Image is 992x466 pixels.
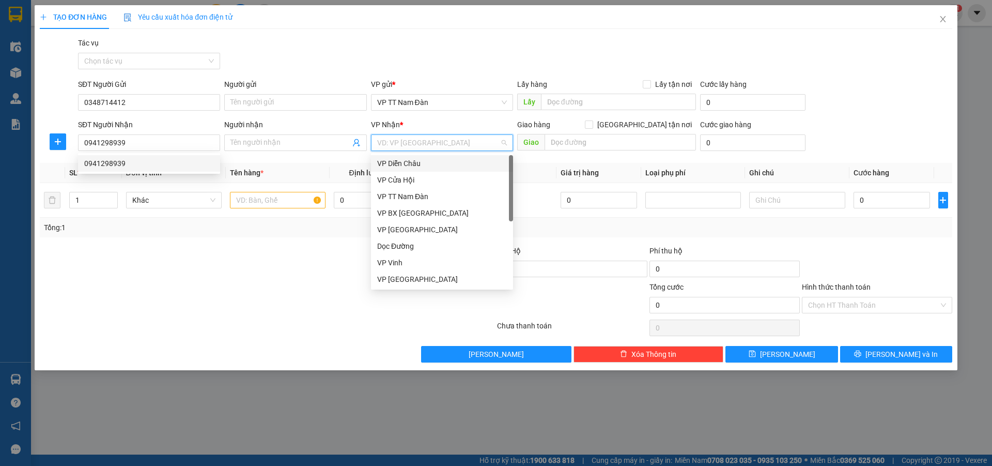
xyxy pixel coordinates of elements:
div: VP TT Nam Đàn [371,188,513,205]
div: VP TT Nam Đàn [377,191,507,202]
div: VP Diễn Châu [371,155,513,172]
span: user-add [352,139,361,147]
div: VP BX Quảng Ngãi [371,205,513,221]
span: Giao hàng [517,121,550,129]
input: Dọc đường [545,134,696,151]
span: Thu Hộ [497,247,521,255]
div: VP gửi [371,79,513,90]
div: VP [GEOGRAPHIC_DATA] [377,274,507,285]
span: [PERSON_NAME] và In [865,349,938,360]
div: Chưa thanh toán [496,320,648,338]
button: save[PERSON_NAME] [725,346,838,363]
span: VP Nhận [371,121,400,129]
div: VP Cửa Hội [377,174,507,186]
div: Dọc Đường [377,240,507,252]
span: Tổng cước [649,283,684,291]
input: VD: Bàn, Ghế [230,192,326,208]
span: Xóa Thông tin [631,349,676,360]
span: Yêu cầu xuất hóa đơn điện tử [123,13,233,21]
label: Cước giao hàng [700,121,751,129]
div: VP Diễn Châu [377,158,507,169]
span: TẠO ĐƠN HÀNG [40,13,107,21]
th: Loại phụ phí [641,163,745,183]
span: Tên hàng [230,169,263,177]
span: [GEOGRAPHIC_DATA] tận nơi [593,119,696,130]
span: Giá trị hàng [561,169,599,177]
div: VP Vinh [371,254,513,271]
button: delete [44,192,60,208]
th: Ghi chú [745,163,849,183]
input: Cước giao hàng [700,134,805,151]
div: SĐT Người Nhận [78,119,220,130]
span: Giao [517,134,545,151]
div: VP BX [GEOGRAPHIC_DATA] [377,207,507,219]
button: plus [938,192,948,208]
input: Ghi Chú [749,192,845,208]
input: 0 [561,192,638,208]
span: Lấy [517,94,541,110]
div: VP Vinh [377,257,507,268]
div: Phí thu hộ [649,245,800,261]
span: Lấy tận nơi [651,79,696,90]
div: Người nhận [224,119,366,130]
div: SĐT Người Gửi [78,79,220,90]
span: plus [40,13,47,21]
span: printer [854,350,861,358]
label: Hình thức thanh toán [802,283,871,291]
span: Lấy hàng [517,80,547,88]
span: Khác [132,192,215,208]
span: save [749,350,756,358]
button: [PERSON_NAME] [421,346,571,363]
span: delete [620,350,627,358]
button: Close [928,5,957,34]
button: printer[PERSON_NAME] và In [840,346,952,363]
button: plus [50,133,66,150]
div: VP [GEOGRAPHIC_DATA] [377,224,507,235]
span: [PERSON_NAME] [760,349,815,360]
div: Người gửi [224,79,366,90]
div: 0941298939 [78,155,220,172]
img: icon [123,13,132,22]
button: deleteXóa Thông tin [574,346,724,363]
span: close [939,15,947,23]
div: VP Đà Nẵng [371,271,513,288]
div: Dọc Đường [371,238,513,254]
div: VP Cầu Yên Xuân [371,221,513,238]
label: Cước lấy hàng [700,80,747,88]
span: Định lượng [349,169,385,177]
input: Dọc đường [541,94,696,110]
label: Tác vụ [78,39,99,47]
div: VP Cửa Hội [371,172,513,188]
span: [PERSON_NAME] [469,349,524,360]
span: plus [50,138,66,146]
input: Cước lấy hàng [700,94,805,111]
span: SL [69,169,78,177]
div: 0941298939 [84,158,214,169]
div: Tổng: 1 [44,222,383,233]
span: plus [939,196,948,204]
span: VP TT Nam Đàn [377,95,507,110]
span: Cước hàng [854,169,889,177]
